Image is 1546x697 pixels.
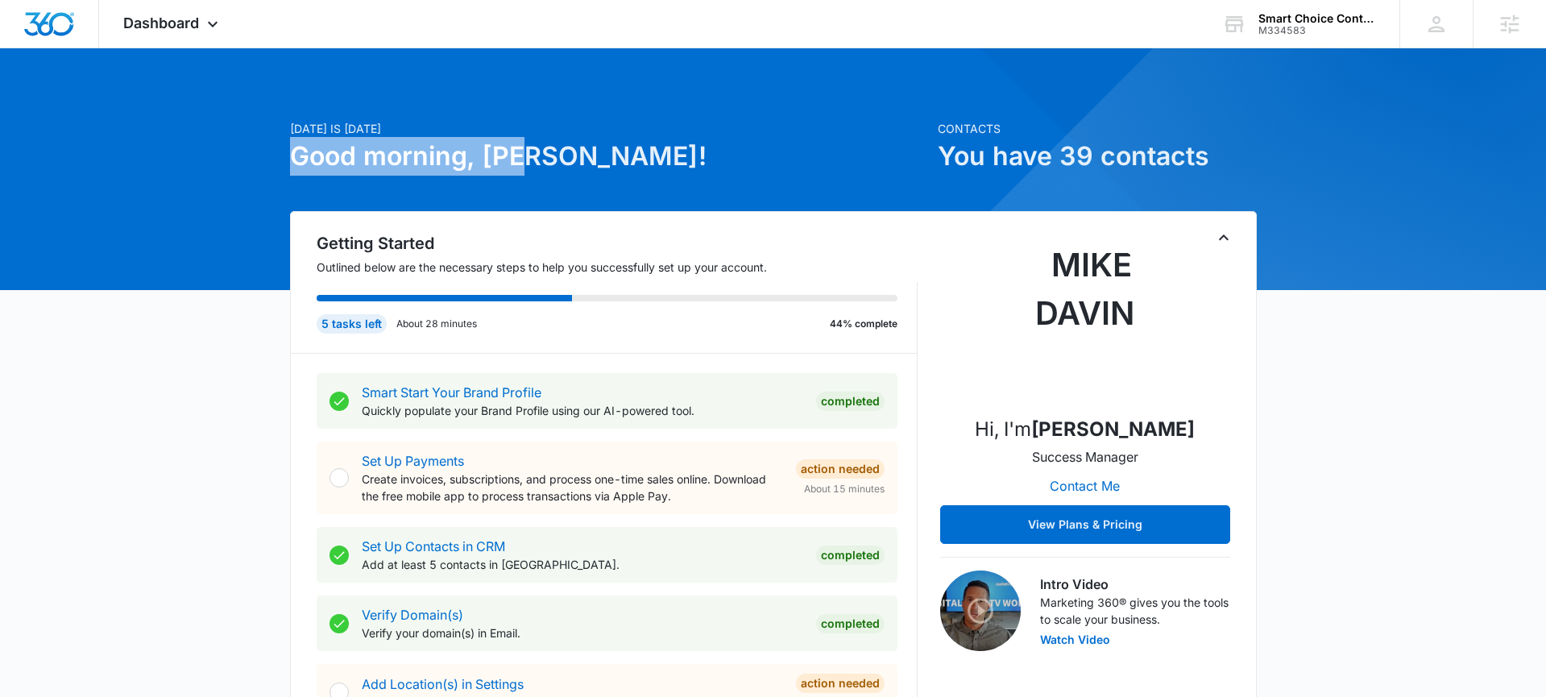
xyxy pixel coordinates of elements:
div: Action Needed [796,459,885,479]
p: Outlined below are the necessary steps to help you successfully set up your account. [317,259,918,276]
div: Completed [816,392,885,411]
img: Intro Video [940,570,1021,651]
div: 5 tasks left [317,314,387,334]
button: View Plans & Pricing [940,505,1230,544]
h3: Intro Video [1040,575,1230,594]
p: Hi, I'm [975,415,1195,444]
a: Smart Start Your Brand Profile [362,384,541,400]
p: 44% complete [830,317,897,331]
p: Success Manager [1032,447,1138,467]
p: Verify your domain(s) in Email. [362,624,803,641]
div: Action Needed [796,674,885,693]
p: [DATE] is [DATE] [290,120,928,137]
h1: Good morning, [PERSON_NAME]! [290,137,928,176]
h1: You have 39 contacts [938,137,1257,176]
p: Quickly populate your Brand Profile using our AI-powered tool. [362,402,803,419]
p: About 28 minutes [396,317,477,331]
a: Set Up Contacts in CRM [362,538,505,554]
strong: [PERSON_NAME] [1031,417,1195,441]
div: Completed [816,546,885,565]
button: Watch Video [1040,634,1110,645]
div: account id [1258,25,1376,36]
button: Toggle Collapse [1214,228,1233,247]
span: Dashboard [123,15,199,31]
a: Set Up Payments [362,453,464,469]
p: Contacts [938,120,1257,137]
a: Verify Domain(s) [362,607,463,623]
button: Contact Me [1034,467,1136,505]
p: Marketing 360® gives you the tools to scale your business. [1040,594,1230,628]
img: Mike Davin [1005,241,1166,402]
a: Add Location(s) in Settings [362,676,524,692]
h2: Getting Started [317,231,918,255]
div: account name [1258,12,1376,25]
p: Add at least 5 contacts in [GEOGRAPHIC_DATA]. [362,556,803,573]
span: About 15 minutes [804,482,885,496]
div: Completed [816,614,885,633]
p: Create invoices, subscriptions, and process one-time sales online. Download the free mobile app t... [362,471,783,504]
